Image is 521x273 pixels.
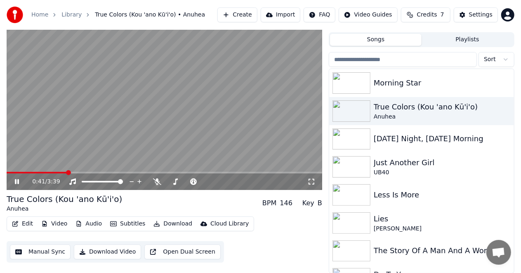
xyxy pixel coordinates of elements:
div: True Colors (Kou 'ano Kū'i'o) [374,101,511,113]
button: Download Video [74,245,141,259]
div: UB40 [374,169,511,177]
a: Home [31,11,48,19]
span: 7 [441,11,444,19]
div: Key [302,198,314,208]
div: BPM [262,198,276,208]
button: Subtitles [107,218,149,230]
button: Playlists [422,34,513,46]
button: Songs [330,34,422,46]
div: The Story Of A Man And A Woman [374,245,511,256]
div: 146 [280,198,292,208]
button: Video Guides [339,7,397,22]
div: Morning Star [374,77,511,89]
button: Create [217,7,257,22]
a: Library [61,11,82,19]
div: Less Is More [374,189,511,201]
button: Download [150,218,196,230]
span: Sort [484,55,496,64]
div: True Colors (Kou 'ano Kū'i'o) [7,193,122,205]
div: B [318,198,322,208]
span: Credits [417,11,437,19]
img: youka [7,7,23,23]
span: 0:41 [32,178,45,186]
span: 3:39 [47,178,60,186]
button: Video [38,218,71,230]
div: Lies [374,213,511,225]
button: Open Dual Screen [144,245,221,259]
button: Credits7 [401,7,450,22]
button: Manual Sync [10,245,71,259]
div: Anuhea [7,205,122,213]
div: Anuhea [374,113,511,121]
div: [DATE] Night, [DATE] Morning [374,133,511,145]
button: FAQ [304,7,335,22]
div: Settings [469,11,493,19]
button: Edit [9,218,36,230]
div: / [32,178,52,186]
button: Settings [454,7,498,22]
div: Just Another Girl [374,157,511,169]
span: True Colors (Kou 'ano Kū'i'o) • Anuhea [95,11,205,19]
a: Open chat [486,240,511,265]
nav: breadcrumb [31,11,205,19]
button: Import [261,7,300,22]
div: Cloud Library [210,220,249,228]
div: [PERSON_NAME] [374,225,511,233]
button: Audio [72,218,105,230]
